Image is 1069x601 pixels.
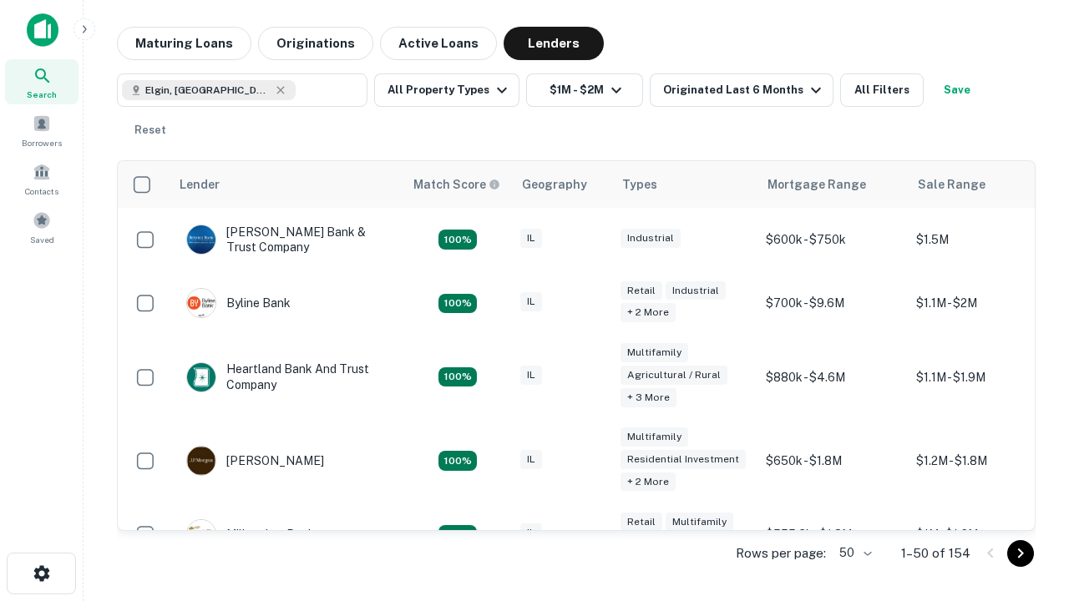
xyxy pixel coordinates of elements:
a: Saved [5,205,79,250]
img: picture [187,363,215,391]
td: $555.3k - $1.8M [757,503,908,566]
img: picture [187,225,215,254]
button: Originated Last 6 Months [650,73,833,107]
th: Capitalize uses an advanced AI algorithm to match your search with the best lender. The match sco... [403,161,512,208]
td: $1M - $1.6M [908,503,1058,566]
div: Matching Properties: 16, hasApolloMatch: undefined [438,525,477,545]
a: Borrowers [5,108,79,153]
td: $600k - $750k [757,208,908,271]
div: Millennium Bank [186,519,315,549]
button: Originations [258,27,373,60]
div: Sale Range [918,174,985,194]
div: Matching Properties: 19, hasApolloMatch: undefined [438,367,477,387]
div: IL [520,366,542,385]
img: picture [187,289,215,317]
div: [PERSON_NAME] [186,446,324,476]
iframe: Chat Widget [985,467,1069,548]
div: [PERSON_NAME] Bank & Trust Company [186,225,387,255]
span: Borrowers [22,136,62,149]
td: $1.2M - $1.8M [908,419,1058,503]
div: Types [622,174,657,194]
div: Retail [621,281,662,300]
span: Search [27,88,57,101]
button: Maturing Loans [117,27,251,60]
button: Active Loans [380,27,497,60]
div: Retail [621,513,662,532]
div: IL [520,292,542,311]
div: Heartland Bank And Trust Company [186,361,387,391]
div: 50 [833,541,874,565]
th: Sale Range [908,161,1058,208]
button: Reset [124,114,177,147]
div: Multifamily [666,513,733,532]
div: Geography [522,174,587,194]
button: All Property Types [374,73,519,107]
th: Types [612,161,757,208]
button: All Filters [840,73,924,107]
th: Mortgage Range [757,161,908,208]
span: Saved [30,233,54,246]
div: Matching Properties: 28, hasApolloMatch: undefined [438,230,477,250]
td: $1.1M - $2M [908,271,1058,335]
div: Industrial [666,281,726,300]
div: + 2 more [621,472,676,492]
span: Elgin, [GEOGRAPHIC_DATA], [GEOGRAPHIC_DATA] [145,83,271,98]
div: Residential Investment [621,450,746,469]
div: Matching Properties: 16, hasApolloMatch: undefined [438,294,477,314]
a: Contacts [5,156,79,201]
div: Capitalize uses an advanced AI algorithm to match your search with the best lender. The match sco... [413,175,500,194]
img: picture [187,447,215,475]
a: Search [5,59,79,104]
td: $1.5M [908,208,1058,271]
div: Industrial [621,229,681,248]
div: Originated Last 6 Months [663,80,826,100]
td: $880k - $4.6M [757,335,908,419]
img: picture [187,520,215,548]
span: Contacts [25,184,58,198]
button: $1M - $2M [526,73,643,107]
div: Byline Bank [186,288,291,318]
div: Mortgage Range [768,174,866,194]
p: 1–50 of 154 [901,543,970,563]
div: + 3 more [621,388,676,407]
th: Geography [512,161,612,208]
h6: Match Score [413,175,497,194]
td: $1.1M - $1.9M [908,335,1058,419]
td: $650k - $1.8M [757,419,908,503]
td: $700k - $9.6M [757,271,908,335]
div: Matching Properties: 24, hasApolloMatch: undefined [438,451,477,471]
th: Lender [170,161,403,208]
img: capitalize-icon.png [27,13,58,47]
div: IL [520,450,542,469]
div: Lender [180,174,220,194]
div: Multifamily [621,343,688,362]
div: IL [520,523,542,543]
button: Go to next page [1007,540,1034,567]
div: IL [520,229,542,248]
button: Lenders [504,27,604,60]
div: Multifamily [621,427,688,447]
button: Save your search to get updates of matches that match your search criteria. [930,73,984,107]
p: Rows per page: [736,543,826,563]
div: Agricultural / Rural [621,366,727,385]
div: + 2 more [621,303,676,322]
